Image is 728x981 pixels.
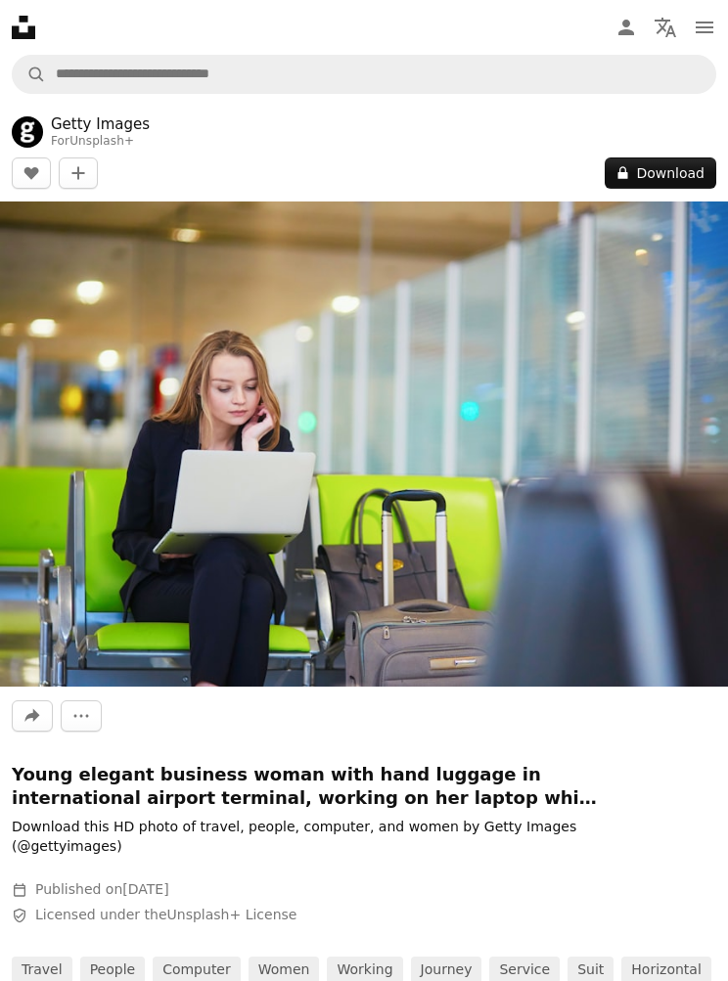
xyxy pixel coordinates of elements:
a: Getty Images [51,114,150,134]
p: Download this HD photo of travel, people, computer, and women by Getty Images (@gettyimages) [12,818,599,857]
img: Go to Getty Images's profile [12,116,43,148]
button: Menu [685,8,724,47]
button: Like [12,157,51,189]
button: Download [605,157,716,189]
time: August 24, 2022 at 12:01:12 AM GMT+8 [122,881,168,897]
button: Language [646,8,685,47]
a: Log in / Sign up [607,8,646,47]
button: Share this image [12,700,53,732]
a: Unsplash+ [69,134,134,148]
span: Published on [35,881,169,897]
span: Licensed under the [35,906,296,925]
h1: Young elegant business woman with hand luggage in international airport terminal, working on her ... [12,763,599,810]
a: Unsplash+ License [167,907,297,922]
button: Add to Collection [59,157,98,189]
button: More Actions [61,700,102,732]
button: Search Unsplash [13,56,46,93]
a: Home — Unsplash [12,16,35,39]
form: Find visuals sitewide [12,55,716,94]
div: For [51,134,150,150]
